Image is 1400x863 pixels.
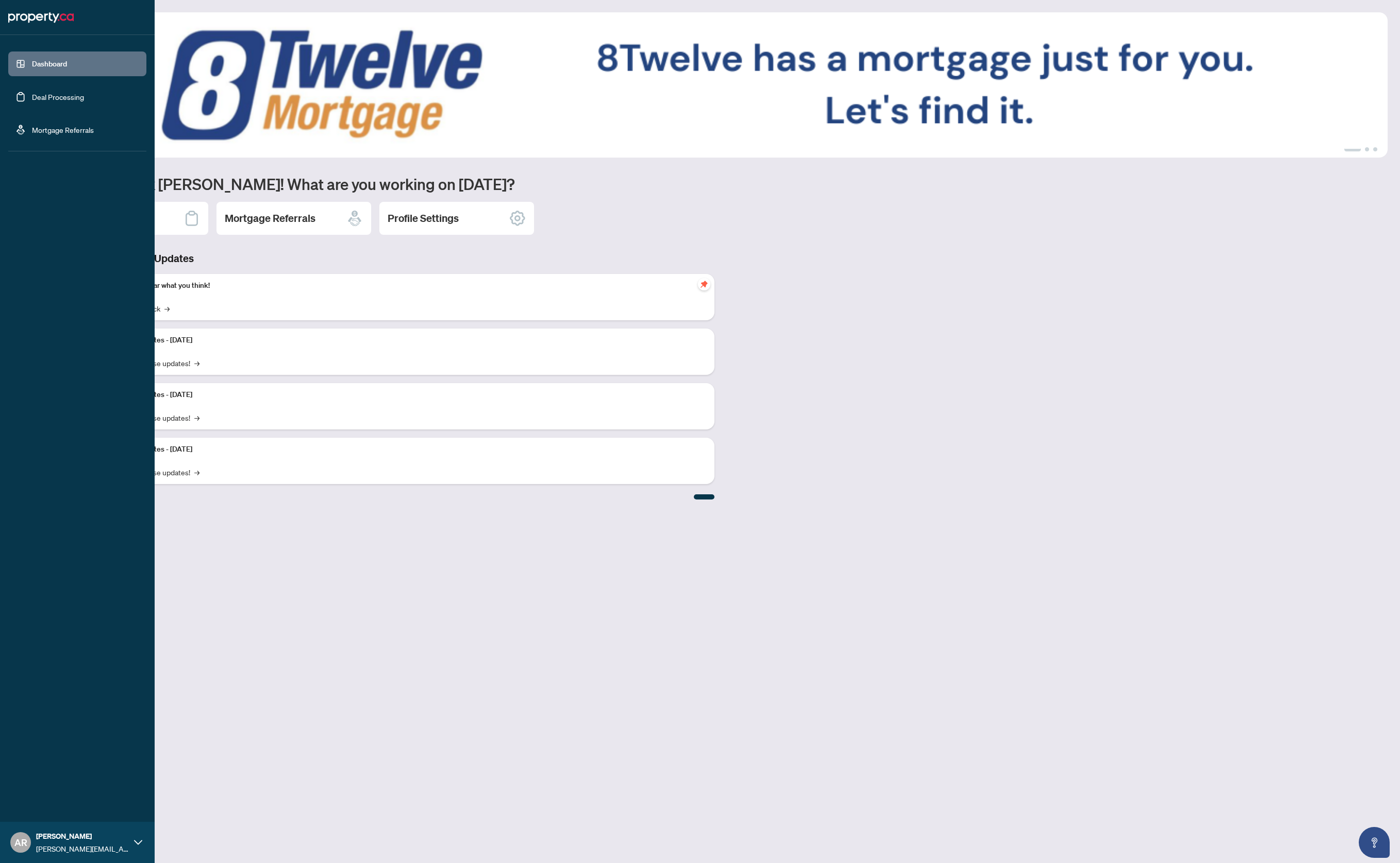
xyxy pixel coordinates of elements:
[194,412,199,423] span: →
[108,280,706,291] p: We want to hear what you think!
[1365,147,1369,151] button: 2
[1344,147,1361,151] button: 1
[194,357,199,369] span: →
[1359,827,1390,858] button: Open asap
[54,12,1388,158] img: Slide 0
[54,174,1388,194] h1: Welcome back [PERSON_NAME]! What are you working on [DATE]?
[194,467,199,478] span: →
[14,835,27,850] span: AR
[36,831,129,842] span: [PERSON_NAME]
[36,843,129,854] span: [PERSON_NAME][EMAIL_ADDRESS][DOMAIN_NAME]
[225,211,315,226] h2: Mortgage Referrals
[698,278,710,290] span: pushpin
[164,303,170,314] span: →
[388,211,459,226] h2: Profile Settings
[32,92,84,101] a: Deal Processing
[108,444,706,455] p: Platform Updates - [DATE]
[1373,147,1377,151] button: 3
[8,9,74,26] img: logo
[108,389,706,401] p: Platform Updates - [DATE]
[32,125,94,134] a: Mortgage Referrals
[54,251,714,266] h3: Brokerage & Industry Updates
[108,335,706,346] p: Platform Updates - [DATE]
[32,59,67,68] a: Dashboard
